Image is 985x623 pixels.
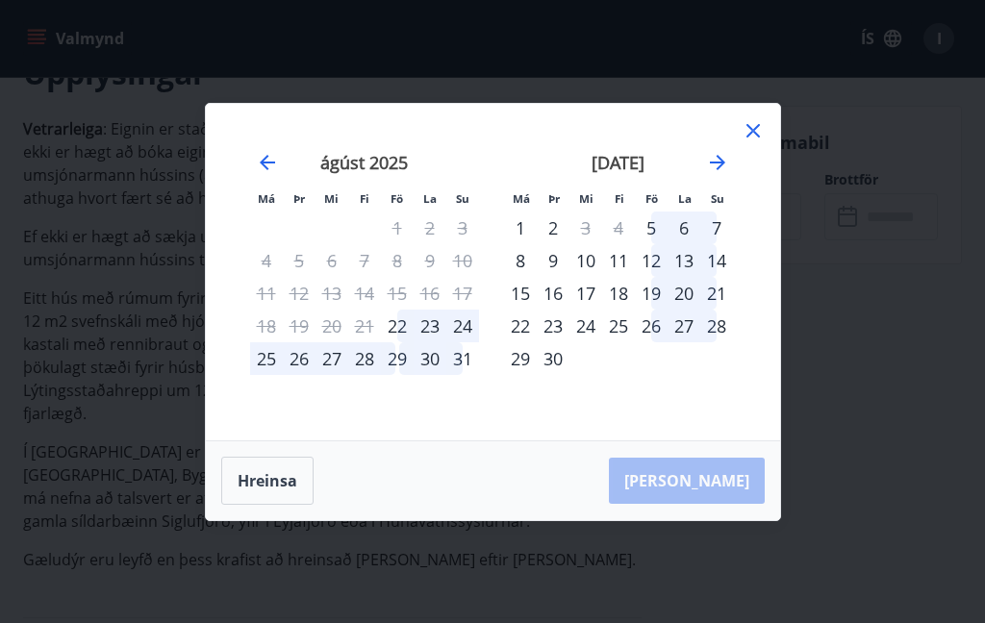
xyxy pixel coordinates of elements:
button: Hreinsa [221,457,314,505]
td: Not available. föstudagur, 8. ágúst 2025 [381,244,414,277]
small: La [423,191,437,206]
td: Choose mánudagur, 22. september 2025 as your check-in date. It’s available. [504,310,537,342]
td: Choose laugardagur, 13. september 2025 as your check-in date. It’s available. [668,244,700,277]
td: Choose fimmtudagur, 18. september 2025 as your check-in date. It’s available. [602,277,635,310]
div: 29 [504,342,537,375]
td: Not available. sunnudagur, 17. ágúst 2025 [446,277,479,310]
div: 22 [504,310,537,342]
small: Fi [615,191,624,206]
div: 2 [537,212,569,244]
td: Choose sunnudagur, 7. september 2025 as your check-in date. It’s available. [700,212,733,244]
td: Choose laugardagur, 6. september 2025 as your check-in date. It’s available. [668,212,700,244]
td: Not available. þriðjudagur, 19. ágúst 2025 [283,310,316,342]
div: Calendar [229,127,757,417]
div: 12 [635,244,668,277]
div: 17 [569,277,602,310]
div: Move forward to switch to the next month. [706,151,729,174]
td: Not available. sunnudagur, 3. ágúst 2025 [446,212,479,244]
div: 23 [537,310,569,342]
td: Choose þriðjudagur, 30. september 2025 as your check-in date. It’s available. [537,342,569,375]
td: Not available. laugardagur, 9. ágúst 2025 [414,244,446,277]
div: 30 [414,342,446,375]
td: Choose fimmtudagur, 25. september 2025 as your check-in date. It’s available. [602,310,635,342]
div: 8 [504,244,537,277]
td: Choose þriðjudagur, 9. september 2025 as your check-in date. It’s available. [537,244,569,277]
div: 13 [668,244,700,277]
td: Choose laugardagur, 30. ágúst 2025 as your check-in date. It’s available. [414,342,446,375]
td: Choose þriðjudagur, 2. september 2025 as your check-in date. It’s available. [537,212,569,244]
div: 21 [700,277,733,310]
div: Aðeins innritun í boði [381,310,414,342]
strong: ágúst 2025 [320,151,408,174]
td: Not available. mánudagur, 18. ágúst 2025 [250,310,283,342]
div: 14 [700,244,733,277]
td: Choose fimmtudagur, 11. september 2025 as your check-in date. It’s available. [602,244,635,277]
td: Choose mánudagur, 1. september 2025 as your check-in date. It’s available. [504,212,537,244]
div: 26 [283,342,316,375]
small: Mi [579,191,594,206]
td: Not available. fimmtudagur, 14. ágúst 2025 [348,277,381,310]
div: 11 [602,244,635,277]
td: Choose þriðjudagur, 26. ágúst 2025 as your check-in date. It’s available. [283,342,316,375]
div: 27 [668,310,700,342]
small: Má [258,191,275,206]
small: Fö [645,191,658,206]
div: 15 [504,277,537,310]
td: Choose föstudagur, 19. september 2025 as your check-in date. It’s available. [635,277,668,310]
div: 16 [537,277,569,310]
div: 25 [250,342,283,375]
small: Þr [293,191,305,206]
small: Su [711,191,724,206]
small: Má [513,191,530,206]
small: Fö [391,191,403,206]
td: Choose sunnudagur, 31. ágúst 2025 as your check-in date. It’s available. [446,342,479,375]
small: Fi [360,191,369,206]
td: Choose fimmtudagur, 28. ágúst 2025 as your check-in date. It’s available. [348,342,381,375]
td: Choose sunnudagur, 24. ágúst 2025 as your check-in date. It’s available. [446,310,479,342]
small: Mi [324,191,339,206]
td: Choose laugardagur, 23. ágúst 2025 as your check-in date. It’s available. [414,310,446,342]
td: Choose sunnudagur, 28. september 2025 as your check-in date. It’s available. [700,310,733,342]
div: 30 [537,342,569,375]
td: Choose sunnudagur, 21. september 2025 as your check-in date. It’s available. [700,277,733,310]
td: Choose miðvikudagur, 10. september 2025 as your check-in date. It’s available. [569,244,602,277]
td: Choose mánudagur, 29. september 2025 as your check-in date. It’s available. [504,342,537,375]
td: Not available. föstudagur, 1. ágúst 2025 [381,212,414,244]
div: 7 [700,212,733,244]
div: 31 [446,342,479,375]
td: Choose miðvikudagur, 17. september 2025 as your check-in date. It’s available. [569,277,602,310]
div: 18 [602,277,635,310]
small: La [678,191,692,206]
td: Choose þriðjudagur, 16. september 2025 as your check-in date. It’s available. [537,277,569,310]
td: Choose miðvikudagur, 24. september 2025 as your check-in date. It’s available. [569,310,602,342]
div: Move backward to switch to the previous month. [256,151,279,174]
td: Choose föstudagur, 22. ágúst 2025 as your check-in date. It’s available. [381,310,414,342]
td: Choose mánudagur, 25. ágúst 2025 as your check-in date. It’s available. [250,342,283,375]
td: Choose miðvikudagur, 27. ágúst 2025 as your check-in date. It’s available. [316,342,348,375]
div: 23 [414,310,446,342]
td: Not available. föstudagur, 15. ágúst 2025 [381,277,414,310]
td: Choose föstudagur, 29. ágúst 2025 as your check-in date. It’s available. [381,342,414,375]
td: Not available. miðvikudagur, 3. september 2025 [569,212,602,244]
div: 24 [446,310,479,342]
td: Choose sunnudagur, 14. september 2025 as your check-in date. It’s available. [700,244,733,277]
small: Þr [548,191,560,206]
div: 9 [537,244,569,277]
td: Choose föstudagur, 5. september 2025 as your check-in date. It’s available. [635,212,668,244]
td: Not available. miðvikudagur, 13. ágúst 2025 [316,277,348,310]
td: Not available. fimmtudagur, 21. ágúst 2025 [348,310,381,342]
td: Not available. mánudagur, 4. ágúst 2025 [250,244,283,277]
td: Not available. laugardagur, 2. ágúst 2025 [414,212,446,244]
div: 28 [700,310,733,342]
td: Not available. miðvikudagur, 20. ágúst 2025 [316,310,348,342]
div: 28 [348,342,381,375]
div: Aðeins útritun í boði [569,212,602,244]
div: 1 [504,212,537,244]
small: Su [456,191,469,206]
td: Not available. miðvikudagur, 6. ágúst 2025 [316,244,348,277]
div: 26 [635,310,668,342]
div: 24 [569,310,602,342]
td: Choose föstudagur, 26. september 2025 as your check-in date. It’s available. [635,310,668,342]
div: 25 [602,310,635,342]
td: Choose föstudagur, 12. september 2025 as your check-in date. It’s available. [635,244,668,277]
